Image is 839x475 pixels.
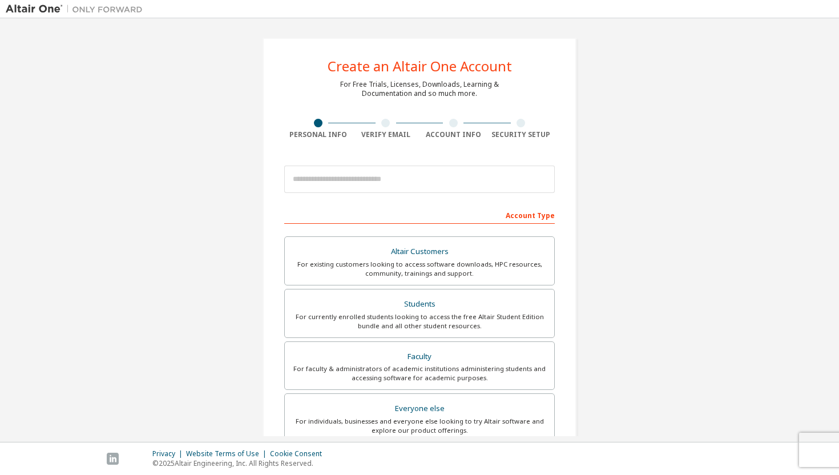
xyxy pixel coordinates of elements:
div: Website Terms of Use [186,449,270,458]
div: Students [292,296,547,312]
div: Account Info [419,130,487,139]
div: Altair Customers [292,244,547,260]
div: Personal Info [284,130,352,139]
div: Account Type [284,206,555,224]
div: For individuals, businesses and everyone else looking to try Altair software and explore our prod... [292,417,547,435]
img: Altair One [6,3,148,15]
div: For existing customers looking to access software downloads, HPC resources, community, trainings ... [292,260,547,278]
div: Privacy [152,449,186,458]
div: Cookie Consent [270,449,329,458]
div: For faculty & administrators of academic institutions administering students and accessing softwa... [292,364,547,383]
div: Everyone else [292,401,547,417]
div: Faculty [292,349,547,365]
div: For Free Trials, Licenses, Downloads, Learning & Documentation and so much more. [340,80,499,98]
p: © 2025 Altair Engineering, Inc. All Rights Reserved. [152,458,329,468]
div: For currently enrolled students looking to access the free Altair Student Edition bundle and all ... [292,312,547,331]
div: Verify Email [352,130,420,139]
div: Create an Altair One Account [328,59,512,73]
img: linkedin.svg [107,453,119,465]
div: Security Setup [487,130,555,139]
